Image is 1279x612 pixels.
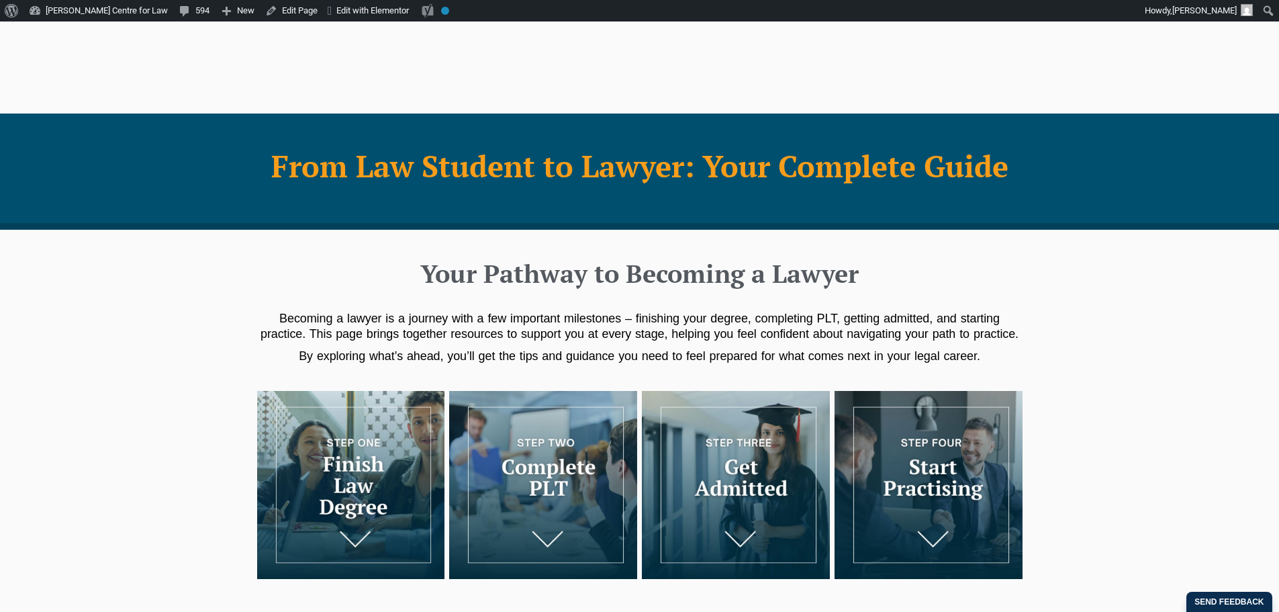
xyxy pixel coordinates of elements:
[1172,5,1237,15] span: [PERSON_NAME]
[336,5,409,15] span: Edit with Elementor
[264,257,1016,290] h2: Your Pathway to Becoming a Lawyer
[260,312,1019,341] span: Becoming a lawyer is a journey with a few important milestones – finishing your degree, completin...
[264,149,1016,183] h1: From Law Student to Lawyer: Your Complete Guide​
[299,349,980,363] span: By exploring what’s ahead, you’ll get the tips and guidance you need to feel prepared for what co...
[441,7,449,15] div: No index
